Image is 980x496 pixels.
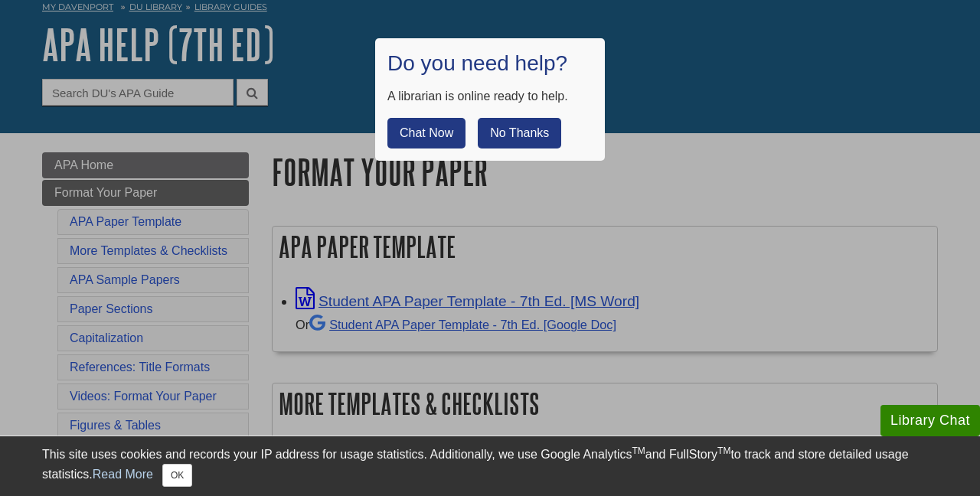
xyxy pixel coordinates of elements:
button: No Thanks [478,118,561,148]
div: This site uses cookies and records your IP address for usage statistics. Additionally, we use Goo... [42,445,938,487]
button: Chat Now [387,118,465,148]
div: A librarian is online ready to help. [387,87,593,106]
sup: TM [717,445,730,456]
button: Close [162,464,192,487]
sup: TM [632,445,645,456]
button: Library Chat [880,405,980,436]
h1: Do you need help? [387,51,593,77]
a: Read More [93,468,153,481]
